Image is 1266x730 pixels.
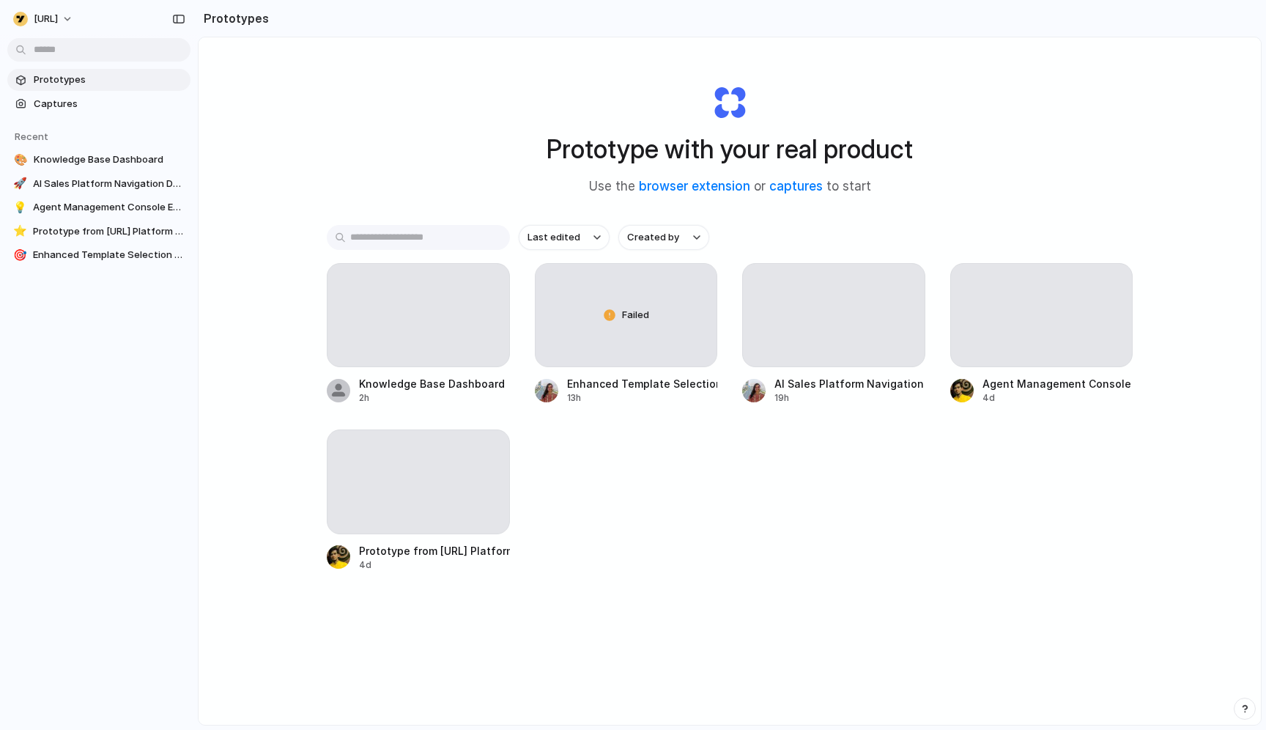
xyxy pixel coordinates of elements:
button: Last edited [519,225,610,250]
div: 2h [359,391,505,405]
a: browser extension [639,179,750,193]
a: Agent Management Console Enhancements4d [950,263,1133,405]
div: 🎨 [13,152,28,167]
div: 💡 [13,200,27,215]
a: Prototype from [URL] Platform Overview4d [327,429,510,571]
div: 🎯 [13,248,27,262]
a: 💡Agent Management Console Enhancements [7,196,190,218]
a: captures [769,179,823,193]
span: [URL] [34,12,58,26]
span: Knowledge Base Dashboard [34,152,185,167]
a: AI Sales Platform Navigation Design19h [742,263,925,405]
div: AI Sales Platform Navigation Design [774,376,925,391]
div: Prototype from [URL] Platform Overview [359,543,510,558]
div: 🚀 [13,177,27,191]
a: Knowledge Base Dashboard2h [327,263,510,405]
a: Captures [7,93,190,115]
span: AI Sales Platform Navigation Design [33,177,185,191]
div: 13h [567,391,718,405]
div: Knowledge Base Dashboard [359,376,505,391]
div: 19h [774,391,925,405]
div: 4d [982,391,1133,405]
span: Prototypes [34,73,185,87]
button: Created by [618,225,709,250]
a: ⭐Prototype from [URL] Platform Overview [7,221,190,243]
div: 4d [359,558,510,572]
span: Agent Management Console Enhancements [33,200,185,215]
span: Prototype from [URL] Platform Overview [33,224,185,239]
div: Agent Management Console Enhancements [982,376,1133,391]
div: Enhanced Template Selection Modal [567,376,718,391]
span: Use the or to start [589,177,871,196]
h1: Prototype with your real product [547,130,913,169]
a: 🎯Enhanced Template Selection Modal [7,244,190,266]
a: 🎨Knowledge Base Dashboard [7,149,190,171]
div: ⭐ [13,224,27,239]
span: Enhanced Template Selection Modal [33,248,185,262]
h2: Prototypes [198,10,269,27]
button: [URL] [7,7,81,31]
span: Captures [34,97,185,111]
span: Created by [627,230,679,245]
span: Failed [622,308,649,322]
a: FailedEnhanced Template Selection Modal13h [535,263,718,405]
span: Last edited [527,230,580,245]
a: 🚀AI Sales Platform Navigation Design [7,173,190,195]
span: Recent [15,130,48,142]
a: Prototypes [7,69,190,91]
